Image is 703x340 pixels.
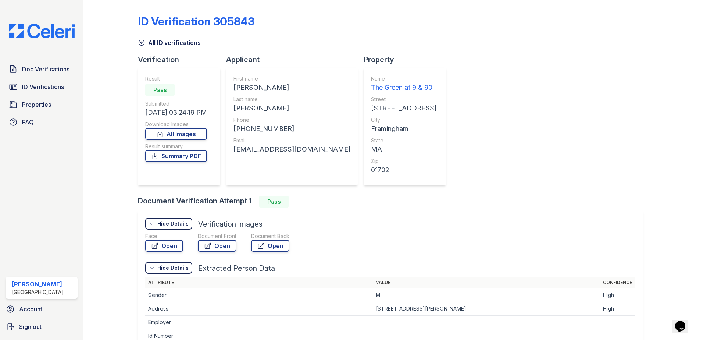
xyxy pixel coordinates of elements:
div: Zip [371,157,436,165]
a: Doc Verifications [6,62,78,77]
td: [STREET_ADDRESS][PERSON_NAME] [373,302,600,316]
div: Street [371,96,436,103]
td: M [373,288,600,302]
a: All Images [145,128,207,140]
td: Gender [145,288,373,302]
div: State [371,137,436,144]
div: Submitted [145,100,207,107]
img: CE_Logo_Blue-a8612792a0a2168367f1c8372b55b34899dd931a85d93a1a3d3e32e68fde9ad4.png [3,24,81,38]
div: [GEOGRAPHIC_DATA] [12,288,64,296]
div: Name [371,75,436,82]
div: Result [145,75,207,82]
span: Account [19,305,42,314]
iframe: chat widget [672,311,696,333]
div: City [371,116,436,124]
td: High [600,288,635,302]
a: FAQ [6,115,78,130]
a: Sign out [3,319,81,334]
div: Property [364,54,452,65]
div: ID Verification 305843 [138,15,254,28]
div: Verification [138,54,226,65]
span: FAQ [22,118,34,127]
a: Summary PDF [145,150,207,162]
div: Pass [145,84,175,96]
div: Document Verification Attempt 1 [138,196,649,208]
div: Document Back [251,233,289,240]
div: Phone [233,116,350,124]
div: Hide Details [157,264,189,272]
div: [PERSON_NAME] [233,103,350,113]
a: All ID verifications [138,38,201,47]
div: [DATE] 03:24:19 PM [145,107,207,118]
div: Result summary [145,143,207,150]
div: Hide Details [157,220,189,227]
a: Name The Green at 9 & 90 [371,75,436,93]
td: Employer [145,316,373,329]
div: [PHONE_NUMBER] [233,124,350,134]
div: Pass [259,196,289,208]
div: Applicant [226,54,364,65]
div: [PERSON_NAME] [233,82,350,93]
span: Properties [22,100,51,109]
div: Extracted Person Data [198,263,275,273]
td: High [600,302,635,316]
a: Properties [6,97,78,112]
div: Document Front [198,233,236,240]
a: ID Verifications [6,79,78,94]
span: ID Verifications [22,82,64,91]
td: Address [145,302,373,316]
a: Open [145,240,183,252]
div: Email [233,137,350,144]
div: [STREET_ADDRESS] [371,103,436,113]
div: First name [233,75,350,82]
th: Value [373,277,600,288]
div: The Green at 9 & 90 [371,82,436,93]
div: Download Images [145,121,207,128]
div: Face [145,233,183,240]
th: Confidence [600,277,635,288]
div: 01702 [371,165,436,175]
span: Sign out [19,322,42,331]
span: Doc Verifications [22,65,69,74]
a: Open [251,240,289,252]
a: Open [198,240,236,252]
div: [EMAIL_ADDRESS][DOMAIN_NAME] [233,144,350,155]
div: Framingham [371,124,436,134]
a: Account [3,302,81,316]
div: Verification Images [198,219,263,229]
div: [PERSON_NAME] [12,280,64,288]
div: MA [371,144,436,155]
div: Last name [233,96,350,103]
th: Attribute [145,277,373,288]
